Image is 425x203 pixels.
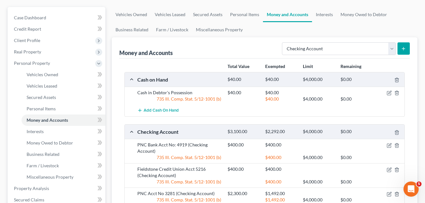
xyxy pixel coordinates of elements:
[27,151,59,157] span: Business Related
[262,89,300,96] div: $40.00
[403,181,419,197] iframe: Intercom live chat
[22,171,105,183] a: Miscellaneous Property
[14,186,49,191] span: Property Analysis
[144,108,179,113] span: Add Cash on Hand
[22,103,105,114] a: Personal Items
[224,89,262,96] div: $40.00
[192,22,247,37] a: Miscellaneous Property
[337,96,375,102] div: $0.00
[224,129,262,135] div: $3,100.00
[263,7,312,22] a: Money and Accounts
[300,179,337,185] div: $4,000.00
[262,96,300,102] div: $40.00
[337,179,375,185] div: $0.00
[14,197,44,202] span: Secured Claims
[22,149,105,160] a: Business Related
[27,72,58,77] span: Vehicles Owned
[119,49,173,57] div: Money and Accounts
[27,83,57,89] span: Vehicles Leased
[27,129,44,134] span: Interests
[312,7,337,22] a: Interests
[134,142,224,154] div: PNC Bank Acct No: 4919 (Checking Account)
[262,197,300,203] div: $1,492.00
[262,142,300,148] div: $400.00
[14,15,46,20] span: Case Dashboard
[224,166,262,172] div: $400.00
[134,76,224,83] div: Cash on Hand
[262,190,300,197] div: $1,492.00
[27,106,56,111] span: Personal Items
[27,95,56,100] span: Secured Assets
[134,96,224,102] div: 735 Ill. Comp. Stat. 5/12-1001 (b)
[27,163,59,168] span: Farm / Livestock
[300,154,337,161] div: $4,000.00
[337,197,375,203] div: $0.00
[228,64,249,69] strong: Total Value
[14,60,50,66] span: Personal Property
[224,77,262,83] div: $40.00
[9,183,105,194] a: Property Analysis
[27,140,73,145] span: Money Owed to Debtor
[262,77,300,83] div: $40.00
[224,190,262,197] div: $2,300.00
[137,105,179,116] button: Add Cash on Hand
[27,174,73,180] span: Miscellaneous Property
[337,154,375,161] div: $0.00
[134,190,224,197] div: PNC Acct No 3281 (Checking Account)
[337,7,391,22] a: Money Owed to Debtor
[303,64,313,69] strong: Limit
[262,166,300,172] div: $400.00
[14,38,40,43] span: Client Profile
[134,154,224,161] div: 735 Ill. Comp. Stat. 5/12-1001 (b)
[262,129,300,135] div: $2,292.00
[300,197,337,203] div: $4,000.00
[134,166,224,179] div: Fieldstone Credit Union Acct 5216 (Checking Account)
[22,126,105,137] a: Interests
[9,12,105,23] a: Case Dashboard
[112,22,152,37] a: Business Related
[134,89,224,96] div: Cash in Debtor's Possession
[416,181,422,187] span: 5
[224,142,262,148] div: $400.00
[22,137,105,149] a: Money Owed to Debtor
[22,92,105,103] a: Secured Assets
[152,22,192,37] a: Farm / Livestock
[189,7,226,22] a: Secured Assets
[300,77,337,83] div: $4,000.00
[134,128,224,135] div: Checking Account
[22,160,105,171] a: Farm / Livestock
[134,197,224,203] div: 735 Ill. Comp. Stat. 5/12-1001 (b)
[265,64,285,69] strong: Exempted
[151,7,189,22] a: Vehicles Leased
[134,179,224,185] div: 735 Ill. Comp. Stat. 5/12-1001 (b)
[22,69,105,80] a: Vehicles Owned
[337,77,375,83] div: $0.00
[262,154,300,161] div: $400.00
[14,49,41,54] span: Real Property
[112,7,151,22] a: Vehicles Owned
[300,96,337,102] div: $4,000.00
[9,23,105,35] a: Credit Report
[262,179,300,185] div: $400.00
[22,80,105,92] a: Vehicles Leased
[341,64,361,69] strong: Remaining
[27,117,68,123] span: Money and Accounts
[22,114,105,126] a: Money and Accounts
[14,26,41,32] span: Credit Report
[300,129,337,135] div: $4,000.00
[226,7,263,22] a: Personal Items
[337,129,375,135] div: $0.00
